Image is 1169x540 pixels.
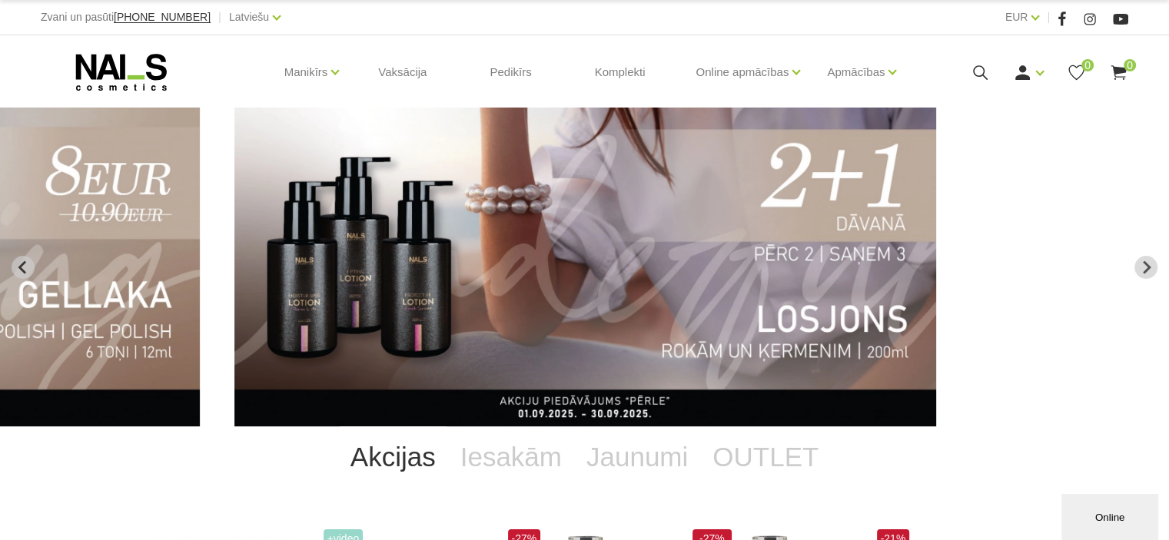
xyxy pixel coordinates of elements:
[114,11,211,23] span: [PHONE_NUMBER]
[696,41,789,103] a: Online apmācības
[1124,59,1136,71] span: 0
[700,426,831,488] a: OUTLET
[41,8,211,27] div: Zvani un pasūti
[1067,63,1086,82] a: 0
[583,35,658,109] a: Komplekti
[229,8,269,26] a: Latviešu
[827,41,885,103] a: Apmācības
[574,426,700,488] a: Jaunumi
[114,12,211,23] a: [PHONE_NUMBER]
[1109,63,1128,82] a: 0
[12,256,35,279] button: Previous slide
[234,108,936,426] li: 5 of 11
[448,426,574,488] a: Iesakām
[1047,8,1050,27] span: |
[477,35,543,109] a: Pedikīrs
[1134,256,1157,279] button: Next slide
[284,41,328,103] a: Manikīrs
[1061,491,1161,540] iframe: chat widget
[1081,59,1094,71] span: 0
[338,426,448,488] a: Akcijas
[366,35,439,109] a: Vaksācija
[218,8,221,27] span: |
[1005,8,1028,26] a: EUR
